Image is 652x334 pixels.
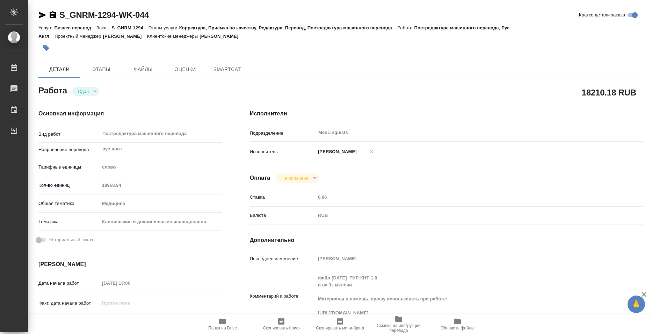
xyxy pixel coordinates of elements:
[630,297,642,312] span: 🙏
[250,130,316,137] p: Подразделение
[111,25,148,30] p: S_GNRM-1294
[311,314,369,334] button: Скопировать мини-бриф
[55,34,103,39] p: Проектный менеджер
[210,65,244,74] span: SmartCat
[96,25,111,30] p: Заказ:
[147,34,200,39] p: Клиентские менеджеры
[374,323,424,333] span: Ссылка на инструкции перевода
[316,192,611,202] input: Пустое поле
[252,314,311,334] button: Скопировать бриф
[38,84,67,96] h2: Работа
[276,173,319,183] div: Сдан
[279,175,310,181] button: Не оплачена
[43,65,76,74] span: Детали
[85,65,118,74] span: Этапы
[316,254,611,264] input: Пустое поле
[397,25,414,30] p: Работа
[54,25,96,30] p: Бизнес перевод
[100,180,222,190] input: Пустое поле
[428,314,487,334] button: Обновить файлы
[38,131,100,138] p: Вид работ
[38,11,47,19] button: Скопировать ссылку для ЯМессенджера
[49,236,93,243] span: Нотариальный заказ
[250,236,644,244] h4: Дополнительно
[72,87,99,96] div: Сдан
[38,146,100,153] p: Направление перевода
[263,326,299,331] span: Скопировать бриф
[100,198,222,209] div: Медицина
[316,209,611,221] div: RUB
[579,12,625,19] span: Кратко детали заказа
[369,314,428,334] button: Ссылка на инструкции перевода
[38,109,222,118] h4: Основная информация
[168,65,202,74] span: Оценки
[441,326,474,331] span: Обновить файлы
[316,148,357,155] p: [PERSON_NAME]
[250,293,316,300] p: Комментарий к работе
[126,65,160,74] span: Файлы
[250,109,644,118] h4: Исполнители
[250,194,316,201] p: Ставка
[208,326,237,331] span: Папка на Drive
[100,278,161,288] input: Пустое поле
[38,200,100,207] p: Общая тематика
[49,11,57,19] button: Скопировать ссылку
[38,260,222,269] h4: [PERSON_NAME]
[316,272,611,319] textarea: файл [DATE]_ПУР-КНТ-1.0 и на 3к мелочи Материалы в помощь, прошу использовать при работе: [URL][D...
[200,34,244,39] p: [PERSON_NAME]
[100,216,222,228] div: Клинические и доклинические исследования
[38,300,100,307] p: Факт. дата начала работ
[38,164,100,171] p: Тарифные единицы
[38,25,54,30] p: Услуга
[100,161,222,173] div: слово
[103,34,147,39] p: [PERSON_NAME]
[38,182,100,189] p: Кол-во единиц
[148,25,179,30] p: Этапы услуги
[250,148,316,155] p: Исполнитель
[250,174,270,182] h4: Оплата
[76,88,91,94] button: Сдан
[38,40,54,56] button: Добавить тэг
[38,218,100,225] p: Тематика
[628,296,645,313] button: 🙏
[38,280,100,287] p: Дата начала работ
[250,212,316,219] p: Валюта
[582,86,636,98] h2: 18210.18 RUB
[100,298,161,308] input: Пустое поле
[193,314,252,334] button: Папка на Drive
[316,326,364,331] span: Скопировать мини-бриф
[59,10,149,20] a: S_GNRM-1294-WK-044
[179,25,397,30] p: Корректура, Приёмка по качеству, Редактура, Перевод, Постредактура машинного перевода
[250,255,316,262] p: Последнее изменение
